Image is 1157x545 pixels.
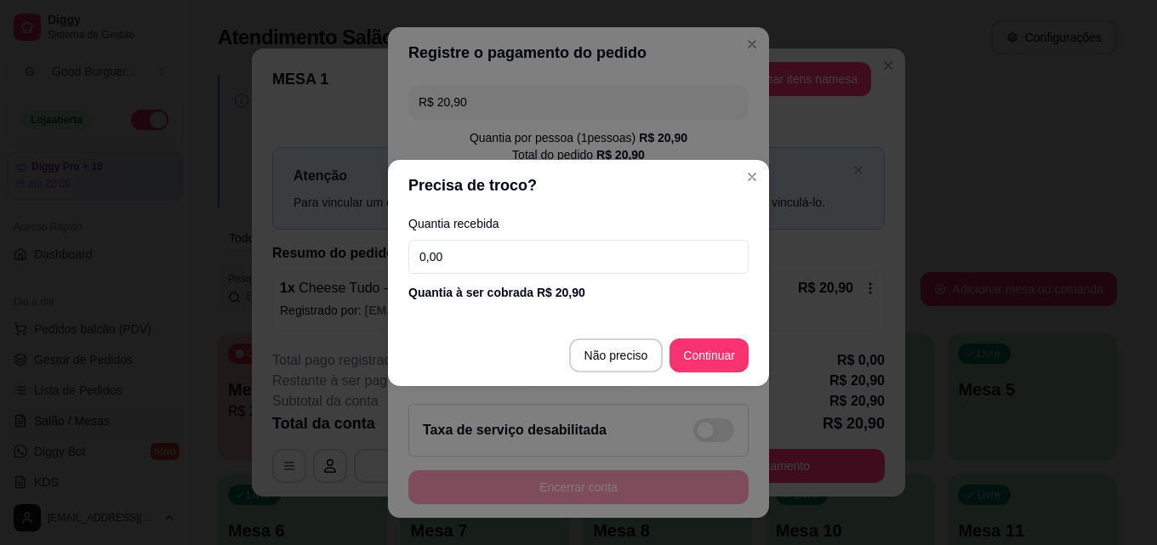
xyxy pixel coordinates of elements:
button: Continuar [670,338,749,372]
label: Quantia recebida [408,218,749,230]
button: Não preciso [569,338,664,372]
div: Quantia à ser cobrada R$ 20,90 [408,284,749,301]
header: Precisa de troco? [388,160,769,211]
button: Close [738,163,766,190]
